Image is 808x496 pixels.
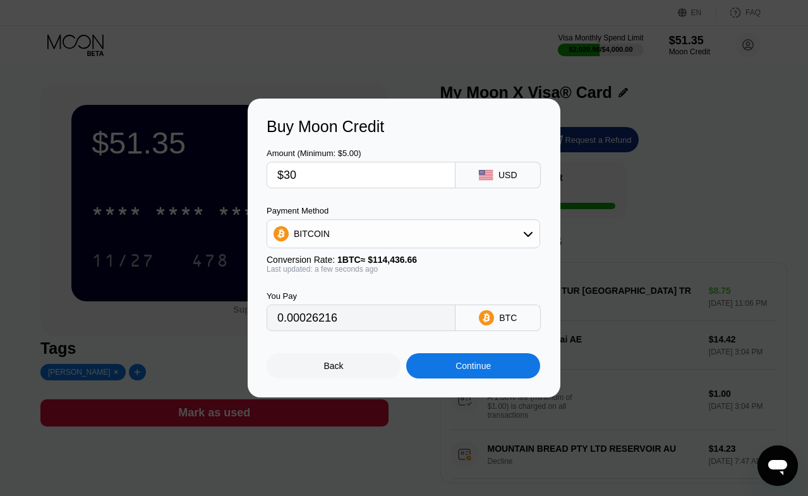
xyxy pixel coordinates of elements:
div: You Pay [267,291,455,301]
div: Continue [455,361,491,371]
iframe: Button to launch messaging window, conversation in progress [757,445,798,486]
div: Last updated: a few seconds ago [267,265,540,274]
div: Back [267,353,401,378]
span: 1 BTC ≈ $114,436.66 [337,255,417,265]
div: Back [324,361,344,371]
input: $0.00 [277,162,445,188]
div: BTC [499,313,517,323]
div: Payment Method [267,206,540,215]
div: BITCOIN [267,221,540,246]
div: BITCOIN [294,229,330,239]
div: Conversion Rate: [267,255,540,265]
div: USD [498,170,517,180]
div: Amount (Minimum: $5.00) [267,148,455,158]
div: Buy Moon Credit [267,118,541,136]
div: Continue [406,353,540,378]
